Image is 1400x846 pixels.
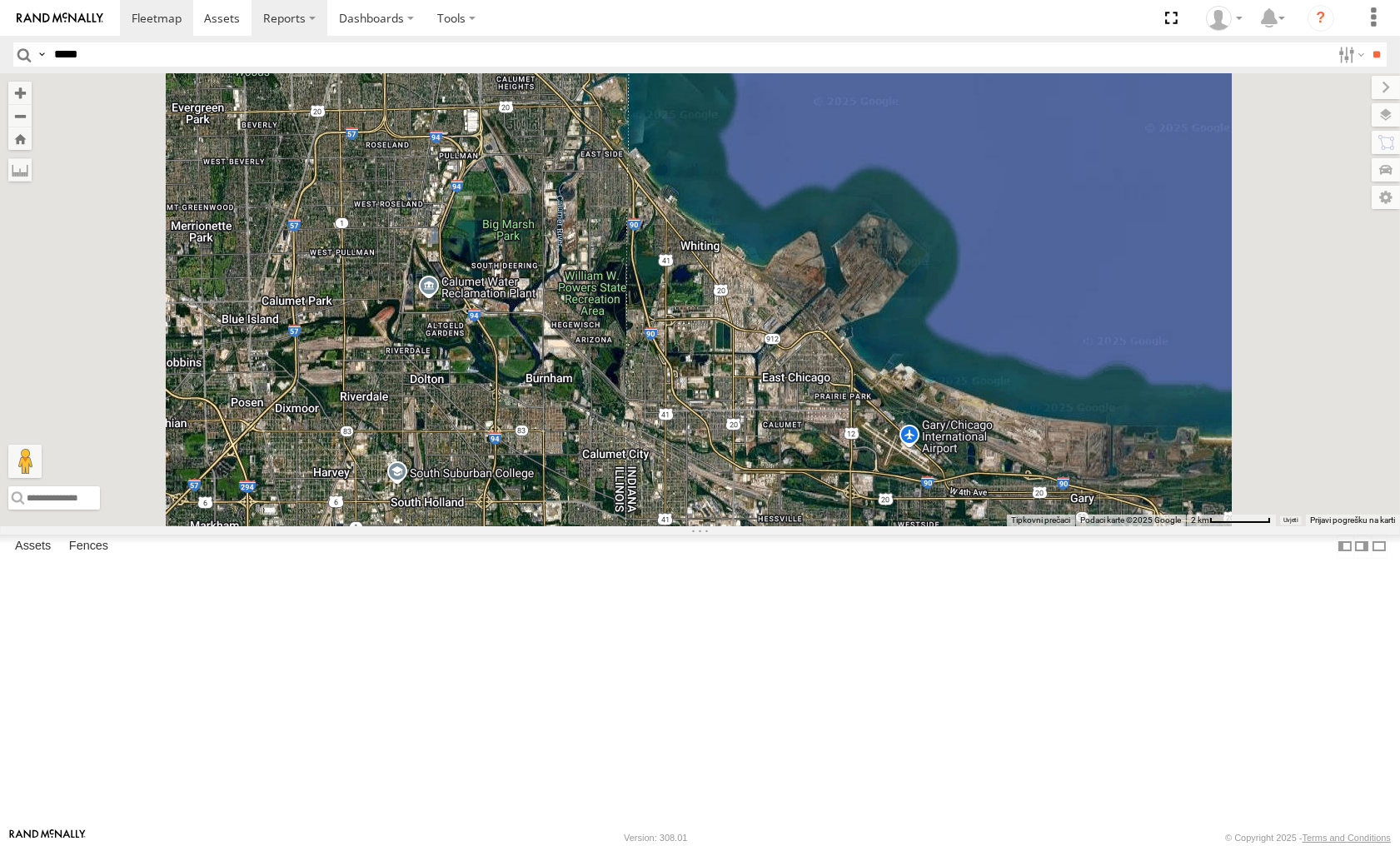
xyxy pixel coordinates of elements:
div: © Copyright 2025 - [1225,833,1391,843]
button: Mjerilo karte: 2 km naprema 70 piksela [1186,515,1276,526]
label: Fences [61,535,117,559]
a: Prijavi pogrešku na karti [1310,515,1395,525]
label: Measure [8,158,32,182]
label: Hide Summary Table [1371,535,1388,559]
div: Miky Transport [1200,6,1248,31]
button: Zoom Home [8,127,32,150]
button: Tipkovni prečaci [1011,515,1070,526]
button: Zoom in [8,82,32,104]
a: Terms and Conditions [1303,833,1391,843]
label: Assets [7,535,59,559]
span: Podaci karte ©2025 Google [1080,515,1181,525]
a: Visit our Website [9,829,86,846]
div: Version: 308.01 [624,833,687,843]
label: Dock Summary Table to the Right [1353,535,1370,559]
label: Search Query [35,42,48,67]
label: Dock Summary Table to the Left [1337,535,1353,559]
img: rand-logo.svg [17,12,103,24]
span: 2 km [1191,515,1209,525]
a: Uvjeti (otvara se u novoj kartici) [1283,516,1298,523]
label: Search Filter Options [1332,42,1368,67]
button: Zoom out [8,104,32,127]
button: Povucite Pegmana na kartu da biste otvorili Street View [8,445,42,478]
i: ? [1308,5,1334,32]
label: Map Settings [1372,186,1400,209]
